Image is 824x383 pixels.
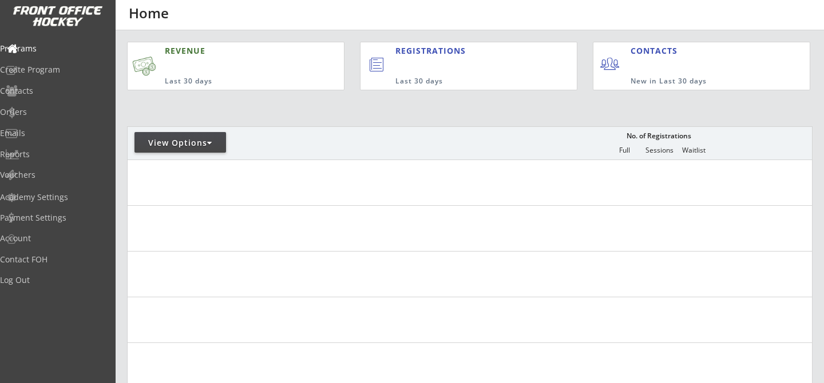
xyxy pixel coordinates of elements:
div: REGISTRATIONS [395,45,526,57]
div: CONTACTS [631,45,683,57]
div: Full [607,146,641,154]
div: View Options [134,137,226,149]
div: Last 30 days [395,77,530,86]
div: REVENUE [165,45,291,57]
div: Sessions [642,146,676,154]
div: No. of Registrations [623,132,694,140]
div: New in Last 30 days [631,77,756,86]
div: Waitlist [676,146,711,154]
div: Last 30 days [165,77,291,86]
